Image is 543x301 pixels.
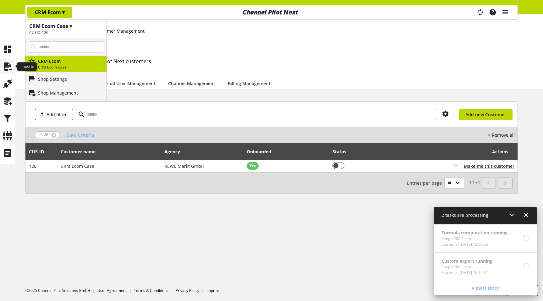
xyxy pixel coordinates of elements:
[67,132,94,138] span: Save Criteria
[62,129,99,140] button: Save Criteria
[38,76,67,82] p: Shop Settings
[29,30,103,36] h2: CUSID-126
[25,72,107,86] a: Shop Settings
[40,132,50,138] span: "126"
[459,109,513,120] a: Add new Customer
[134,288,168,293] a: Terms & Conditions
[38,58,104,64] p: CRM Ecom
[442,212,488,218] span: 2 tasks are processing
[29,22,103,30] h1: CRM Ecom Case ▾
[61,163,94,169] span: CRM Ecom Case
[492,132,515,138] nobr: Remove all
[25,288,97,293] li: ©2025 Channel Pilot Solutions GmbH
[435,282,535,293] a: View History
[206,288,219,293] a: Imprint
[25,86,107,100] a: Shop Management
[399,145,508,158] div: Actions
[464,163,514,169] button: Make me this customer
[228,80,271,87] a: Billing Management
[407,180,444,186] span: Entries per page
[25,5,518,20] nav: main navigation
[164,163,204,169] span: REWE Markt GmbH
[35,109,73,120] button: Add filter
[35,8,65,16] p: CRM Ecom
[247,148,277,155] div: Onboarded
[164,148,186,155] div: Agency
[98,80,156,87] a: Internal User Management
[61,148,102,155] div: Customer name
[38,90,78,96] p: Shop Management
[38,64,104,70] p: CRM Ecom Case
[168,80,215,87] a: Channel Management
[17,62,37,71] div: Imports
[35,57,518,65] h2: This is the list of all Channel Pilot Next customers
[250,163,256,169] span: Yes
[62,9,65,16] span: ▾
[97,288,127,293] a: User Agreement
[465,111,506,118] span: Add new Customer
[176,288,199,293] a: Privacy Policy
[407,178,480,189] small: 1-1 / 1
[47,111,67,118] span: Add filter
[29,163,36,169] span: 126
[472,285,499,291] span: View History
[29,148,50,155] div: CUS-⁠ID
[332,148,353,155] div: Status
